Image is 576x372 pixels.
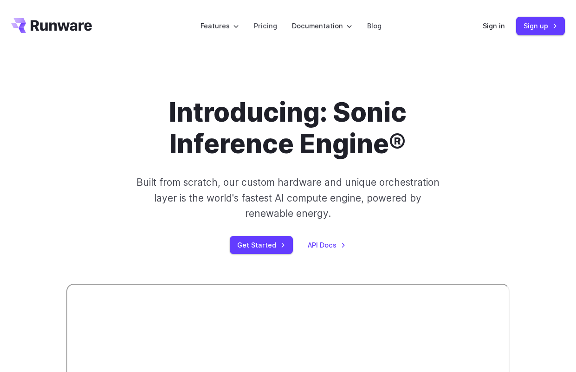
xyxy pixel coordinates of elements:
a: API Docs [308,240,346,250]
a: Sign in [483,20,505,31]
a: Pricing [254,20,277,31]
a: Get Started [230,236,293,254]
a: Blog [367,20,382,31]
label: Features [201,20,239,31]
h1: Introducing: Sonic Inference Engine® [66,97,509,160]
a: Go to / [11,18,92,33]
p: Built from scratch, our custom hardware and unique orchestration layer is the world's fastest AI ... [133,175,443,221]
label: Documentation [292,20,352,31]
a: Sign up [516,17,565,35]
